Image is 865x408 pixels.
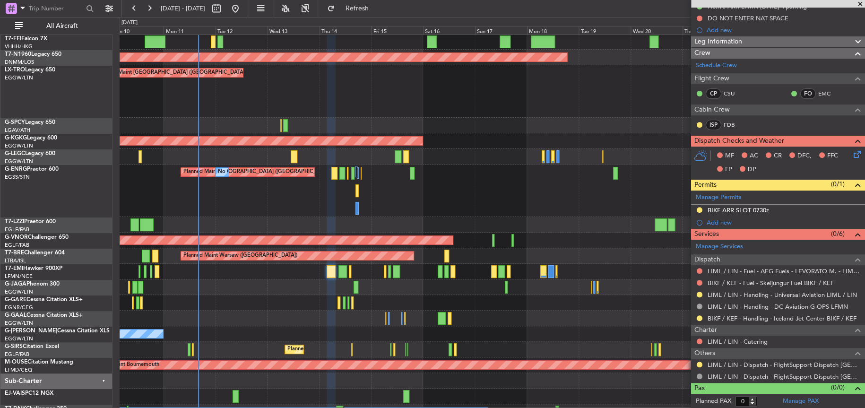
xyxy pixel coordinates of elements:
span: (0/6) [831,229,845,239]
a: G-SPCYLegacy 650 [5,120,55,125]
div: ISP [706,120,721,130]
div: Planned Maint Warsaw ([GEOGRAPHIC_DATA]) [183,249,297,263]
div: Sat 16 [423,26,475,35]
div: Tue 19 [579,26,631,35]
a: EGNR/CEG [5,304,33,311]
a: EGGW/LTN [5,335,33,342]
div: Sun 10 [112,26,164,35]
div: CP [706,88,721,99]
a: EMC [818,89,839,98]
a: LGAV/ATH [5,127,30,134]
div: Tue 12 [216,26,268,35]
a: EGGW/LTN [5,142,33,149]
a: G-[PERSON_NAME]Cessna Citation XLS [5,328,110,334]
span: Charter [694,325,717,336]
div: Wed 13 [268,26,320,35]
a: EGGW/LTN [5,158,33,165]
span: MF [725,151,734,161]
a: EGLF/FAB [5,242,29,249]
a: FDB [724,121,745,129]
span: DFC, [797,151,812,161]
span: T7-LZZI [5,219,24,225]
a: EGSS/STN [5,174,30,181]
a: LIML / LIN - Fuel - AEG Fuels - LEVORATO M. - LIML / LIN [708,267,860,275]
div: Thu 21 [683,26,735,35]
div: Add new [707,26,860,34]
a: LTBA/ISL [5,257,26,264]
span: Services [694,229,719,240]
a: T7-FFIFalcon 7X [5,36,47,42]
span: M-OUSE [5,359,27,365]
span: Cabin Crew [694,104,730,115]
a: Manage PAX [783,397,819,406]
span: Dispatch Checks and Weather [694,136,784,147]
a: G-LEGCLegacy 600 [5,151,55,156]
span: [DATE] - [DATE] [161,4,205,13]
a: G-GARECessna Citation XLS+ [5,297,83,303]
span: T7-FFI [5,36,21,42]
a: Schedule Crew [696,61,737,70]
button: Refresh [323,1,380,16]
a: EGGW/LTN [5,288,33,295]
span: G-GAAL [5,313,26,318]
span: G-[PERSON_NAME] [5,328,57,334]
a: BIKF / KEF - Handling - Iceland Jet Center BIKF / KEF [708,314,856,322]
span: G-SIRS [5,344,23,349]
div: Sun 17 [475,26,527,35]
span: G-ENRG [5,166,27,172]
a: T7-N1960Legacy 650 [5,52,61,57]
div: Wed 20 [631,26,683,35]
span: Flight Crew [694,73,729,84]
a: LFMD/CEQ [5,366,32,373]
span: G-LEGC [5,151,25,156]
span: G-VNOR [5,234,28,240]
a: M-OUSECitation Mustang [5,359,73,365]
a: EGLF/FAB [5,351,29,358]
a: G-SIRSCitation Excel [5,344,59,349]
input: Trip Number [29,1,83,16]
a: VHHH/HKG [5,43,33,50]
span: Pax [694,383,705,394]
span: Permits [694,180,717,191]
a: LIML / LIN - Dispatch - FlightSupport Dispatch [GEOGRAPHIC_DATA] [708,361,860,369]
a: CSU [724,89,745,98]
a: LIML / LIN - Handling - DC Aviation-G-OPS LFMN [708,303,848,311]
div: FO [800,88,816,99]
div: Add new [707,218,860,226]
span: T7-BRE [5,250,24,256]
a: T7-LZZIPraetor 600 [5,219,56,225]
span: (0/1) [831,179,845,189]
a: T7-BREChallenger 604 [5,250,65,256]
span: Crew [694,48,710,59]
span: (0/0) [831,382,845,392]
a: DNMM/LOS [5,59,34,66]
div: [DATE] [121,19,138,27]
a: Manage Services [696,242,743,252]
span: G-KGKG [5,135,27,141]
span: CR [774,151,782,161]
a: LIML / LIN - Catering [708,338,768,346]
span: AC [750,151,758,161]
div: Mon 11 [164,26,216,35]
div: Mon 18 [527,26,579,35]
span: Dispatch [694,254,720,265]
a: G-VNORChallenger 650 [5,234,69,240]
label: Planned PAX [696,397,731,406]
div: Unplanned Maint [GEOGRAPHIC_DATA] ([GEOGRAPHIC_DATA]) [90,66,246,80]
a: LIML / LIN - Handling - Universal Aviation LIML / LIN [708,291,857,299]
span: G-GARE [5,297,26,303]
a: LX-TROLegacy 650 [5,67,55,73]
a: G-JAGAPhenom 300 [5,281,60,287]
a: EGGW/LTN [5,74,33,81]
span: All Aircraft [25,23,100,29]
div: Thu 14 [320,26,372,35]
span: FP [725,165,732,174]
a: LIML / LIN - Dispatch - FlightSupport Dispatch [GEOGRAPHIC_DATA] [708,373,860,381]
a: EGGW/LTN [5,320,33,327]
span: EJ-VAIS [5,391,25,396]
span: Refresh [337,5,377,12]
div: Planned Maint [GEOGRAPHIC_DATA] ([GEOGRAPHIC_DATA]) [287,342,436,356]
div: DO NOT ENTER NAT SPACE [708,14,788,22]
span: DP [748,165,756,174]
span: FFC [827,151,838,161]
